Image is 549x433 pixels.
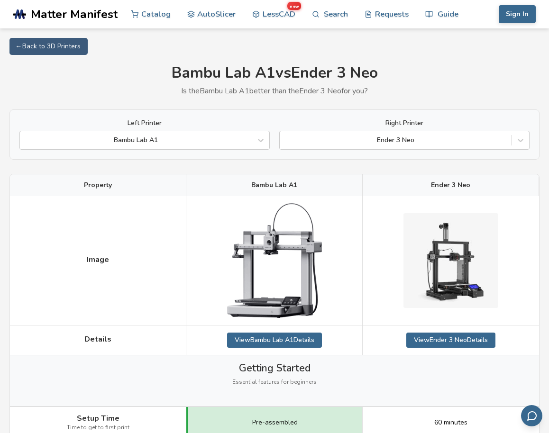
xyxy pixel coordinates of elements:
[9,64,540,82] h1: Bambu Lab A1 vs Ender 3 Neo
[31,8,118,21] span: Matter Manifest
[227,203,322,317] img: Bambu Lab A1
[84,181,112,189] span: Property
[279,119,530,127] label: Right Printer
[9,38,88,55] a: ← Back to 3D Printers
[239,362,311,374] span: Getting Started
[251,181,297,189] span: Bambu Lab A1
[521,405,542,426] button: Send feedback via email
[252,419,298,426] span: Pre-assembled
[84,335,111,343] span: Details
[434,419,467,426] span: 60 minutes
[25,136,27,144] input: Bambu Lab A1
[499,5,536,23] button: Sign In
[287,2,302,10] span: new
[406,333,495,348] a: ViewEnder 3 NeoDetails
[232,379,317,386] span: Essential features for beginners
[227,333,322,348] a: ViewBambu Lab A1Details
[431,181,470,189] span: Ender 3 Neo
[19,119,270,127] label: Left Printer
[403,213,498,308] img: Ender 3 Neo
[87,255,109,264] span: Image
[284,136,286,144] input: Ender 3 Neo
[9,87,540,95] p: Is the Bambu Lab A1 better than the Ender 3 Neo for you?
[77,414,119,423] span: Setup Time
[67,424,129,431] span: Time to get to first print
